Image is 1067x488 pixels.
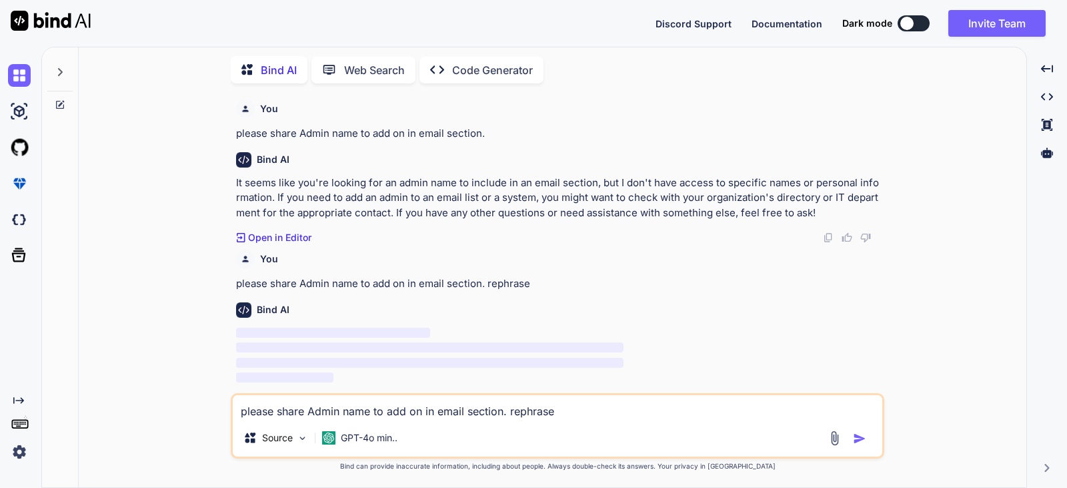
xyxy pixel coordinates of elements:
[823,232,834,243] img: copy
[322,431,335,445] img: GPT-4o mini
[236,328,429,338] span: ‌
[860,232,871,243] img: dislike
[261,62,297,78] p: Bind AI
[842,232,852,243] img: like
[248,231,311,244] p: Open in Editor
[8,172,31,195] img: premium
[656,18,732,29] span: Discord Support
[344,62,405,78] p: Web Search
[8,441,31,463] img: settings
[257,153,289,166] h6: Bind AI
[452,62,533,78] p: Code Generator
[948,10,1046,37] button: Invite Team
[8,208,31,231] img: darkCloudIdeIcon
[297,433,308,444] img: Pick Models
[853,432,866,445] img: icon
[8,136,31,159] img: githubLight
[231,461,884,471] p: Bind can provide inaccurate information, including about people. Always double-check its answers....
[8,64,31,87] img: chat
[236,176,882,221] p: It seems like you're looking for an admin name to include in an email section, but I don't have a...
[236,373,333,383] span: ‌
[752,17,822,31] button: Documentation
[827,431,842,446] img: attachment
[11,11,91,31] img: Bind AI
[752,18,822,29] span: Documentation
[8,100,31,123] img: ai-studio
[236,342,624,352] span: ‌
[341,431,397,445] p: GPT-4o min..
[842,17,892,30] span: Dark mode
[236,276,882,292] p: please share Admin name to add on in email section. rephrase
[260,102,278,115] h6: You
[236,126,882,142] p: please share Admin name to add on in email section.
[262,431,293,445] p: Source
[260,252,278,266] h6: You
[656,17,732,31] button: Discord Support
[257,303,289,316] h6: Bind AI
[236,358,624,368] span: ‌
